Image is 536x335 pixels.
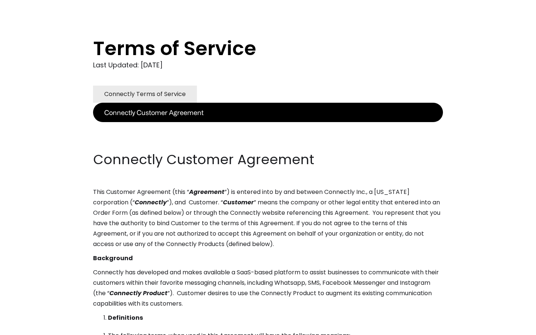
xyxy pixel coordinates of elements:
[104,107,204,118] div: Connectly Customer Agreement
[93,187,443,249] p: This Customer Agreement (this “ ”) is entered into by and between Connectly Inc., a [US_STATE] co...
[93,37,413,60] h1: Terms of Service
[93,122,443,133] p: ‍
[135,198,167,207] em: Connectly
[93,136,443,147] p: ‍
[93,60,443,71] div: Last Updated: [DATE]
[104,89,186,99] div: Connectly Terms of Service
[15,322,45,332] ul: Language list
[109,289,167,297] em: Connectly Product
[108,313,143,322] strong: Definitions
[223,198,254,207] em: Customer
[189,188,224,196] em: Agreement
[93,254,133,262] strong: Background
[93,267,443,309] p: Connectly has developed and makes available a SaaS-based platform to assist businesses to communi...
[93,150,443,169] h2: Connectly Customer Agreement
[7,321,45,332] aside: Language selected: English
